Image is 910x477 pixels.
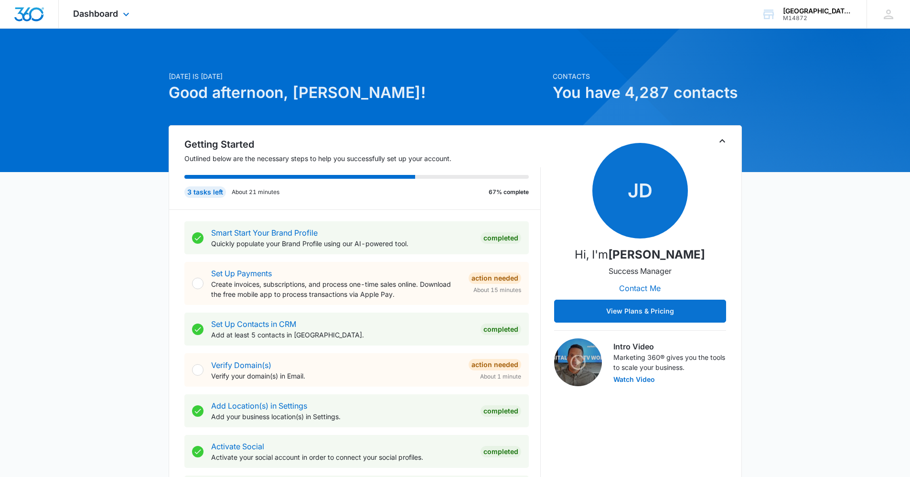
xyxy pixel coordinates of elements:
[783,15,853,22] div: account id
[211,452,473,462] p: Activate your social account in order to connect your social profiles.
[613,376,655,383] button: Watch Video
[554,300,726,323] button: View Plans & Pricing
[608,248,705,261] strong: [PERSON_NAME]
[481,446,521,457] div: Completed
[469,359,521,370] div: Action Needed
[211,238,473,249] p: Quickly populate your Brand Profile using our AI-powered tool.
[613,341,726,352] h3: Intro Video
[554,338,602,386] img: Intro Video
[481,324,521,335] div: Completed
[184,186,226,198] div: 3 tasks left
[609,265,672,277] p: Success Manager
[211,412,473,422] p: Add your business location(s) in Settings.
[481,405,521,417] div: Completed
[211,228,318,238] a: Smart Start Your Brand Profile
[717,135,728,147] button: Toggle Collapse
[473,286,521,294] span: About 15 minutes
[169,81,547,104] h1: Good afternoon, [PERSON_NAME]!
[184,137,541,152] h2: Getting Started
[592,143,688,238] span: JD
[575,246,705,263] p: Hi, I'm
[73,9,118,19] span: Dashboard
[610,277,670,300] button: Contact Me
[211,319,296,329] a: Set Up Contacts in CRM
[211,279,461,299] p: Create invoices, subscriptions, and process one-time sales online. Download the free mobile app t...
[211,330,473,340] p: Add at least 5 contacts in [GEOGRAPHIC_DATA].
[184,153,541,163] p: Outlined below are the necessary steps to help you successfully set up your account.
[489,188,529,196] p: 67% complete
[469,272,521,284] div: Action Needed
[211,442,264,451] a: Activate Social
[481,232,521,244] div: Completed
[232,188,279,196] p: About 21 minutes
[783,7,853,15] div: account name
[211,360,271,370] a: Verify Domain(s)
[169,71,547,81] p: [DATE] is [DATE]
[553,81,742,104] h1: You have 4,287 contacts
[211,401,307,411] a: Add Location(s) in Settings
[553,71,742,81] p: Contacts
[211,269,272,278] a: Set Up Payments
[613,352,726,372] p: Marketing 360® gives you the tools to scale your business.
[480,372,521,381] span: About 1 minute
[211,371,461,381] p: Verify your domain(s) in Email.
